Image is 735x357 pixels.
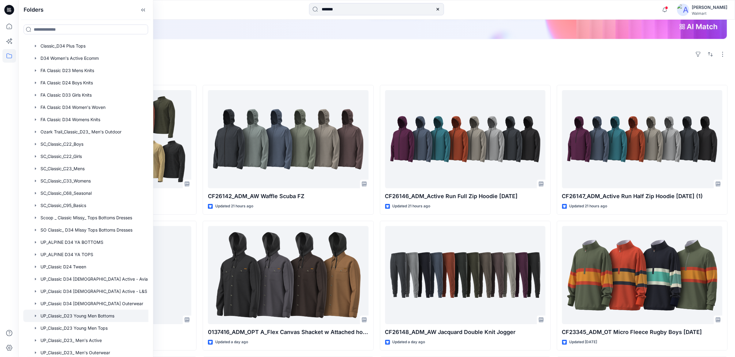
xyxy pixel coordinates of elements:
a: CF26147_ADM_Active Run Half Zip Hoodie 30SEP25 (1) [562,90,722,188]
a: CF26146_ADM_Active Run Full Zip Hoodie 30SEP25 [385,90,546,188]
p: Updated [DATE] [569,339,597,345]
h4: Styles [26,71,728,79]
p: CF26146_ADM_Active Run Full Zip Hoodie [DATE] [385,192,546,201]
p: Updated 21 hours ago [569,203,607,209]
p: CF23345_ADM_OT Micro Fleece Rugby Boys [DATE] [562,328,722,336]
p: Updated a day ago [392,339,425,345]
a: CF23345_ADM_OT Micro Fleece Rugby Boys 25SEP25 [562,226,722,324]
div: Walmart [692,11,727,16]
a: CF26148_ADM_AW Jacquard Double Knit Jogger [385,226,546,324]
p: CF26147_ADM_Active Run Half Zip Hoodie [DATE] (1) [562,192,722,201]
a: 0137416_ADM_OPT A_Flex Canvas Shacket w Attached hooded Fleece Bib 21OCT23 [208,226,368,324]
p: CF26142_ADM_AW Waffle Scuba FZ [208,192,368,201]
p: Updated 21 hours ago [392,203,431,209]
a: CF26142_ADM_AW Waffle Scuba FZ [208,90,368,188]
p: CF26148_ADM_AW Jacquard Double Knit Jogger [385,328,546,336]
div: [PERSON_NAME] [692,4,727,11]
img: avatar [677,4,689,16]
p: Updated a day ago [215,339,248,345]
p: 0137416_ADM_OPT A_Flex Canvas Shacket w Attached hooded Fleece Bib [DATE] [208,328,368,336]
p: Updated 21 hours ago [215,203,253,209]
